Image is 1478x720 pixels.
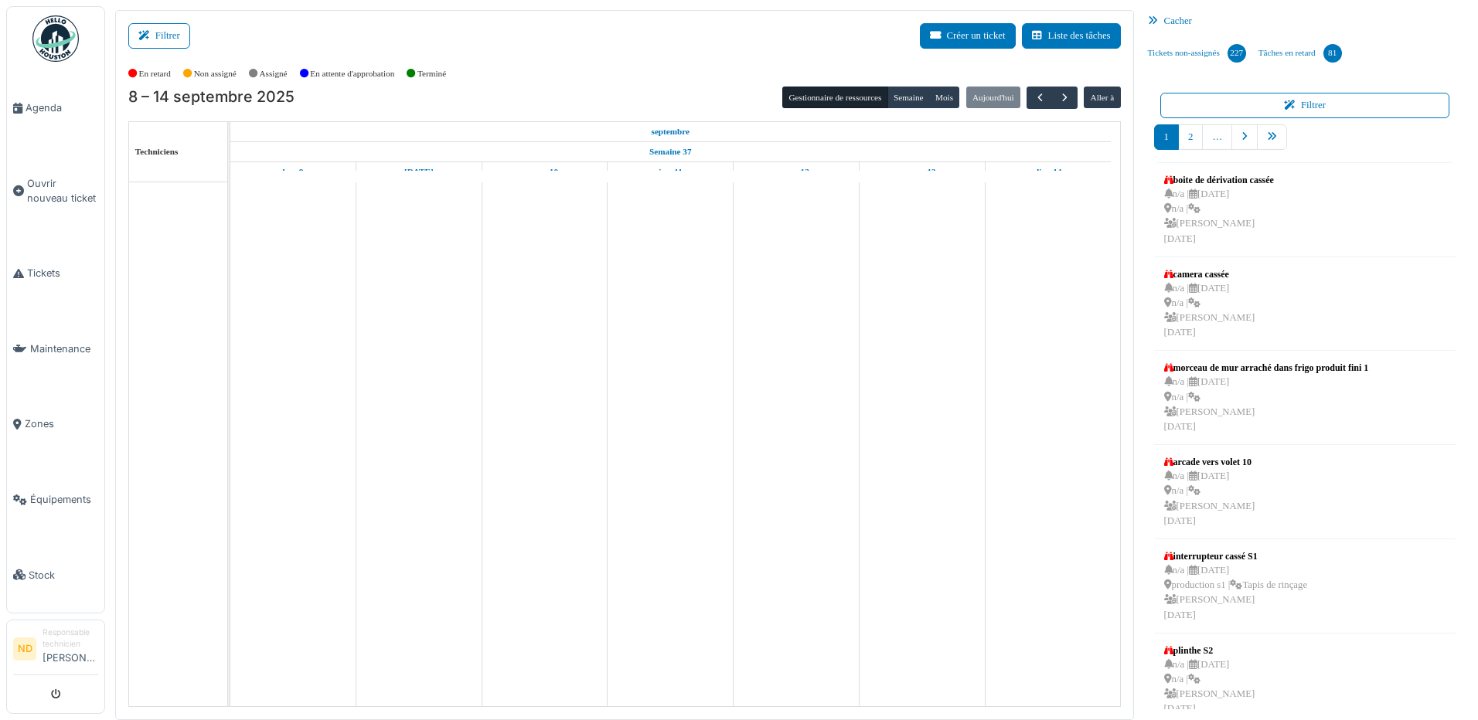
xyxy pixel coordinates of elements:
[1323,44,1342,63] div: 81
[1160,93,1450,118] button: Filtrer
[32,15,79,62] img: Badge_color-CXgf-gQk.svg
[30,492,98,507] span: Équipements
[1052,87,1078,109] button: Suivant
[7,236,104,311] a: Tickets
[1142,10,1469,32] div: Cacher
[648,122,694,141] a: 8 septembre 2025
[1154,124,1179,150] a: 1
[7,146,104,236] a: Ouvrir nouveau ticket
[1164,361,1369,375] div: morceau de mur arraché dans frigo produit fini 1
[1084,87,1120,108] button: Aller à
[929,87,960,108] button: Mois
[27,266,98,280] span: Tickets
[966,87,1020,108] button: Aujourd'hui
[194,67,237,80] label: Non assigné
[7,462,104,538] a: Équipements
[7,386,104,462] a: Zones
[139,67,171,80] label: En retard
[782,87,887,108] button: Gestionnaire de ressources
[279,162,308,182] a: 8 septembre 2025
[13,627,98,675] a: ND Responsable technicien[PERSON_NAME]
[527,162,562,182] a: 10 septembre 2025
[904,162,940,182] a: 13 septembre 2025
[1027,87,1052,109] button: Précédent
[1164,281,1255,341] div: n/a | [DATE] n/a | [PERSON_NAME] [DATE]
[128,88,295,107] h2: 8 – 14 septembre 2025
[655,162,686,182] a: 11 septembre 2025
[25,416,98,431] span: Zones
[1164,455,1255,469] div: arcade vers volet 10
[1164,657,1255,717] div: n/a | [DATE] n/a | [PERSON_NAME] [DATE]
[1202,124,1232,150] a: …
[260,67,288,80] label: Assigné
[128,23,190,49] button: Filtrer
[400,162,438,182] a: 9 septembre 2025
[135,147,179,156] span: Techniciens
[887,87,930,108] button: Semaine
[1164,644,1255,657] div: plinthe S2
[13,637,36,661] li: ND
[1178,124,1203,150] a: 2
[30,341,98,356] span: Maintenance
[1030,162,1065,182] a: 14 septembre 2025
[1160,451,1259,532] a: arcade vers volet 10 n/a |[DATE] n/a | [PERSON_NAME][DATE]
[1228,44,1246,63] div: 227
[1154,124,1456,162] nav: pager
[1164,469,1255,528] div: n/a | [DATE] n/a | [PERSON_NAME] [DATE]
[1164,375,1369,434] div: n/a | [DATE] n/a | [PERSON_NAME] [DATE]
[645,142,695,161] a: Semaine 37
[417,67,446,80] label: Terminé
[1164,549,1307,563] div: interrupteur cassé S1
[43,627,98,671] li: [PERSON_NAME]
[779,162,813,182] a: 12 septembre 2025
[43,627,98,650] div: Responsable technicien
[29,568,98,582] span: Stock
[1160,545,1311,627] a: interrupteur cassé S1 n/a |[DATE] production s1 |Tapis de rinçage [PERSON_NAME][DATE]
[7,537,104,613] a: Stock
[1022,23,1121,49] button: Liste des tâches
[1164,563,1307,623] div: n/a | [DATE] production s1 | Tapis de rinçage [PERSON_NAME] [DATE]
[1164,267,1255,281] div: camera cassée
[1252,32,1348,74] a: Tâches en retard
[7,70,104,146] a: Agenda
[1164,187,1274,246] div: n/a | [DATE] n/a | [PERSON_NAME] [DATE]
[7,311,104,387] a: Maintenance
[27,176,98,205] span: Ouvrir nouveau ticket
[310,67,394,80] label: En attente d'approbation
[1164,173,1274,187] div: boite de dérivation cassée
[1160,169,1278,250] a: boite de dérivation cassée n/a |[DATE] n/a | [PERSON_NAME][DATE]
[1160,263,1259,345] a: camera cassée n/a |[DATE] n/a | [PERSON_NAME][DATE]
[26,100,98,115] span: Agenda
[1142,32,1252,74] a: Tickets non-assignés
[920,23,1016,49] button: Créer un ticket
[1160,357,1373,438] a: morceau de mur arraché dans frigo produit fini 1 n/a |[DATE] n/a | [PERSON_NAME][DATE]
